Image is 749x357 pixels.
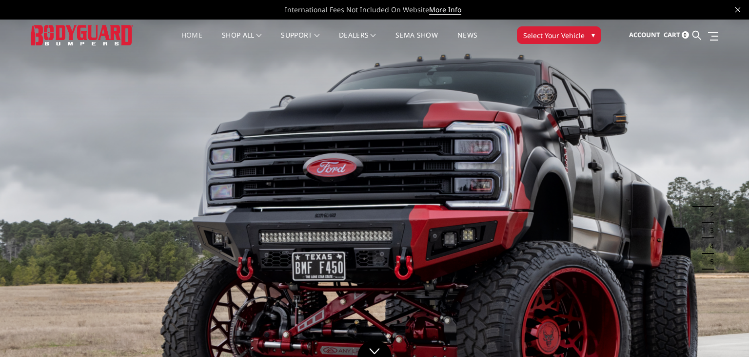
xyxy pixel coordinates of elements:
span: ▾ [591,30,595,40]
img: BODYGUARD BUMPERS [31,25,133,45]
a: Click to Down [357,340,392,357]
a: More Info [429,5,461,15]
span: Cart [664,30,680,39]
button: 2 of 5 [704,207,714,223]
button: 4 of 5 [704,238,714,254]
a: shop all [222,32,261,51]
span: Account [629,30,660,39]
button: Select Your Vehicle [517,26,601,44]
button: 5 of 5 [704,254,714,270]
a: SEMA Show [395,32,438,51]
a: Account [629,22,660,48]
a: Home [181,32,202,51]
button: 3 of 5 [704,223,714,238]
span: Select Your Vehicle [523,30,585,41]
span: 0 [682,31,689,39]
a: Support [281,32,319,51]
a: News [457,32,477,51]
a: Dealers [339,32,376,51]
a: Cart 0 [664,22,689,48]
button: 1 of 5 [704,191,714,207]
